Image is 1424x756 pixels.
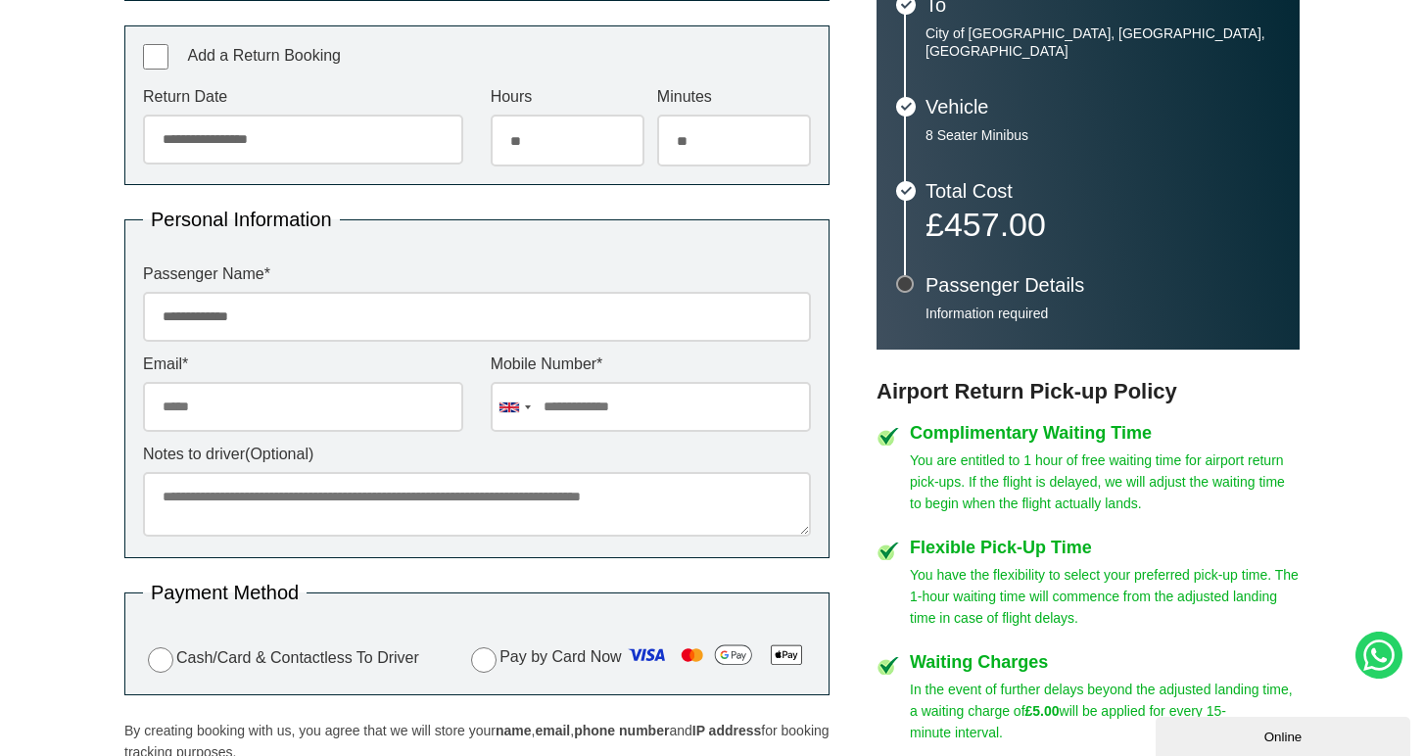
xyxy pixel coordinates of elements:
[926,97,1280,117] h3: Vehicle
[143,44,168,70] input: Add a Return Booking
[1025,703,1060,719] strong: £5.00
[910,564,1300,629] p: You have the flexibility to select your preferred pick-up time. The 1-hour waiting time will comm...
[143,266,811,282] label: Passenger Name
[187,47,341,64] span: Add a Return Booking
[143,644,419,673] label: Cash/Card & Contactless To Driver
[491,356,811,372] label: Mobile Number
[910,653,1300,671] h4: Waiting Charges
[1156,713,1414,756] iframe: chat widget
[944,206,1046,243] span: 457.00
[926,24,1280,60] p: City of [GEOGRAPHIC_DATA], [GEOGRAPHIC_DATA], [GEOGRAPHIC_DATA]
[910,424,1300,442] h4: Complimentary Waiting Time
[926,275,1280,295] h3: Passenger Details
[692,723,762,738] strong: IP address
[926,211,1280,238] p: £
[657,89,811,105] label: Minutes
[143,583,307,602] legend: Payment Method
[910,539,1300,556] h4: Flexible Pick-Up Time
[492,383,537,431] div: United Kingdom: +44
[143,210,340,229] legend: Personal Information
[877,379,1300,404] h3: Airport Return Pick-up Policy
[926,126,1280,144] p: 8 Seater Minibus
[491,89,644,105] label: Hours
[466,639,811,677] label: Pay by Card Now
[496,723,532,738] strong: name
[535,723,570,738] strong: email
[926,305,1280,322] p: Information required
[910,679,1300,743] p: In the event of further delays beyond the adjusted landing time, a waiting charge of will be appl...
[574,723,669,738] strong: phone number
[245,446,313,462] span: (Optional)
[910,449,1300,514] p: You are entitled to 1 hour of free waiting time for airport return pick-ups. If the flight is del...
[143,447,811,462] label: Notes to driver
[148,647,173,673] input: Cash/Card & Contactless To Driver
[471,647,497,673] input: Pay by Card Now
[143,89,463,105] label: Return Date
[926,181,1280,201] h3: Total Cost
[143,356,463,372] label: Email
